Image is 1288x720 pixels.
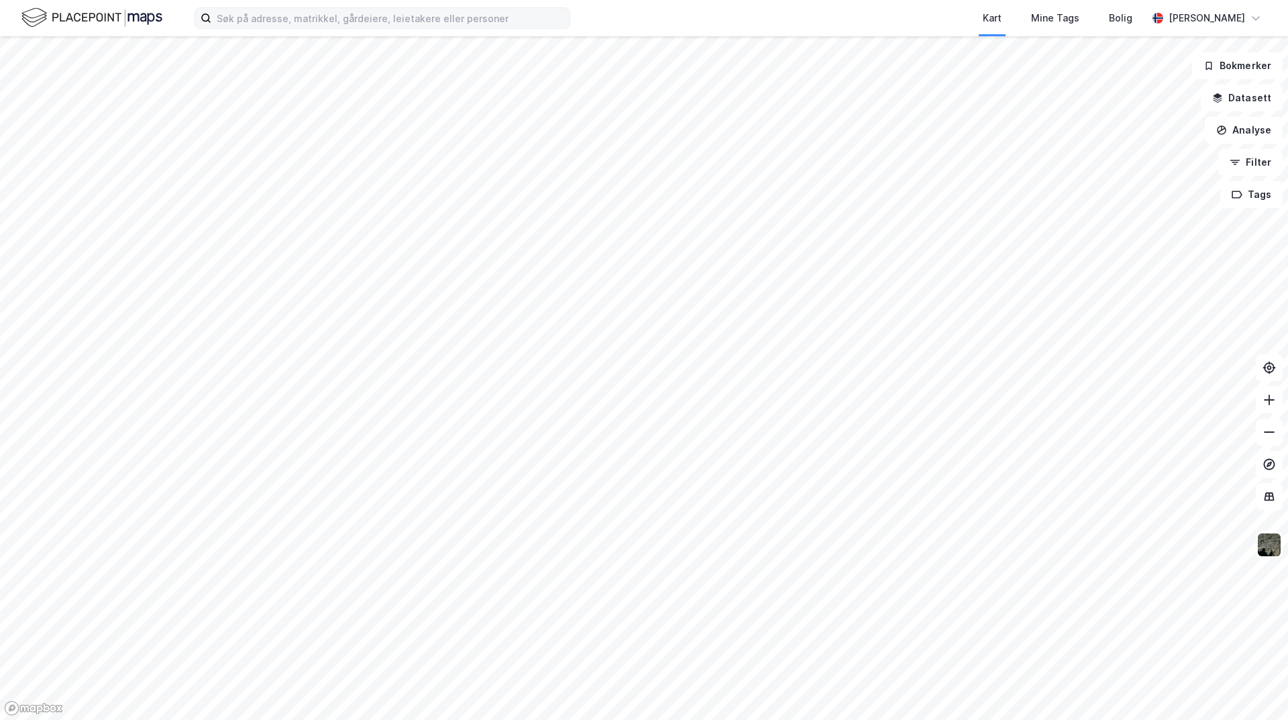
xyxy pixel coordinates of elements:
input: Søk på adresse, matrikkel, gårdeiere, leietakere eller personer [211,8,570,28]
div: [PERSON_NAME] [1169,10,1245,26]
div: Kontrollprogram for chat [1221,656,1288,720]
iframe: Chat Widget [1221,656,1288,720]
img: logo.f888ab2527a4732fd821a326f86c7f29.svg [21,6,162,30]
div: Kart [983,10,1002,26]
div: Bolig [1109,10,1132,26]
div: Mine Tags [1031,10,1079,26]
